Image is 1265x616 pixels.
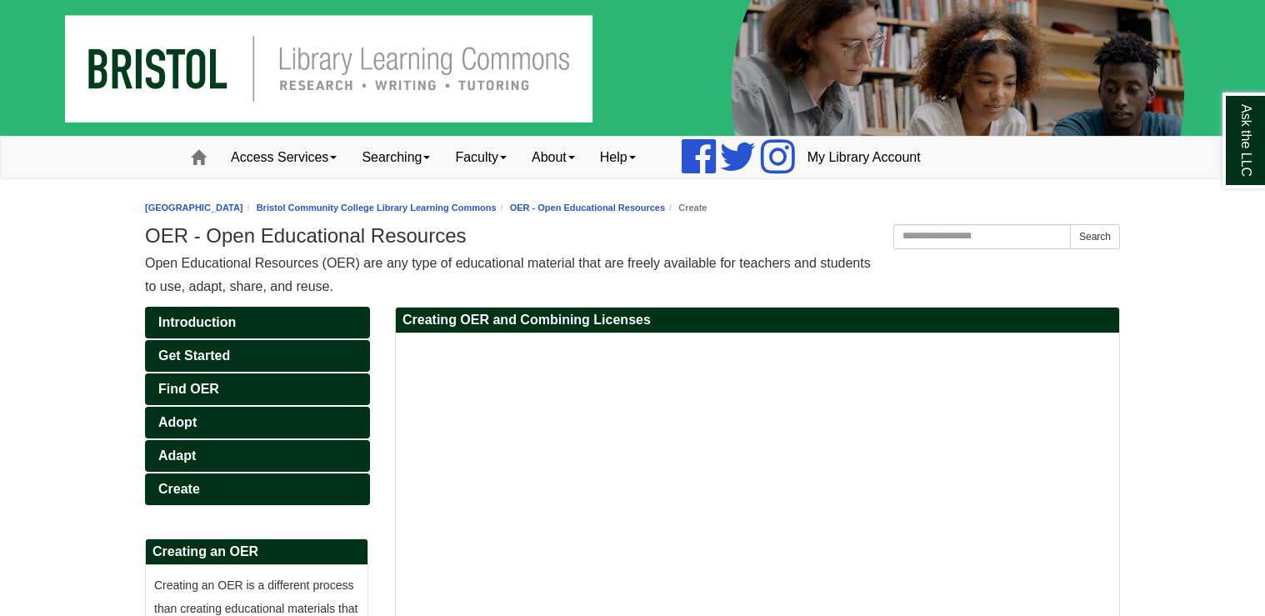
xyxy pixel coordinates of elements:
a: Searching [349,137,442,178]
span: Get Started [158,348,230,363]
a: [GEOGRAPHIC_DATA] [145,203,243,213]
li: Create [665,200,707,216]
button: Search [1070,224,1120,249]
a: About [519,137,587,178]
a: Help [587,137,648,178]
a: OER - Open Educational Resources [510,203,665,213]
span: Adopt [158,415,197,429]
iframe: YouTube video player [404,342,871,604]
span: Introduction [158,315,236,329]
a: Bristol Community College Library Learning Commons [257,203,497,213]
a: Introduction [145,307,370,338]
span: Open Educational Resources (OER) are any type of educational material that are freely available f... [145,256,871,293]
span: Create [158,482,200,496]
a: Create [145,473,370,505]
a: Faculty [442,137,519,178]
h2: Creating OER and Combining Licenses [396,308,1119,333]
a: Adapt [145,440,370,472]
span: Adapt [158,448,196,463]
a: My Library Account [795,137,933,178]
a: Access Services [218,137,349,178]
a: Get Started [145,340,370,372]
nav: breadcrumb [145,200,1120,216]
h1: OER - Open Educational Resources [145,224,1120,248]
h2: Creating an OER [146,539,367,565]
a: Adopt [145,407,370,438]
span: Find OER [158,382,219,396]
a: Find OER [145,373,370,405]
